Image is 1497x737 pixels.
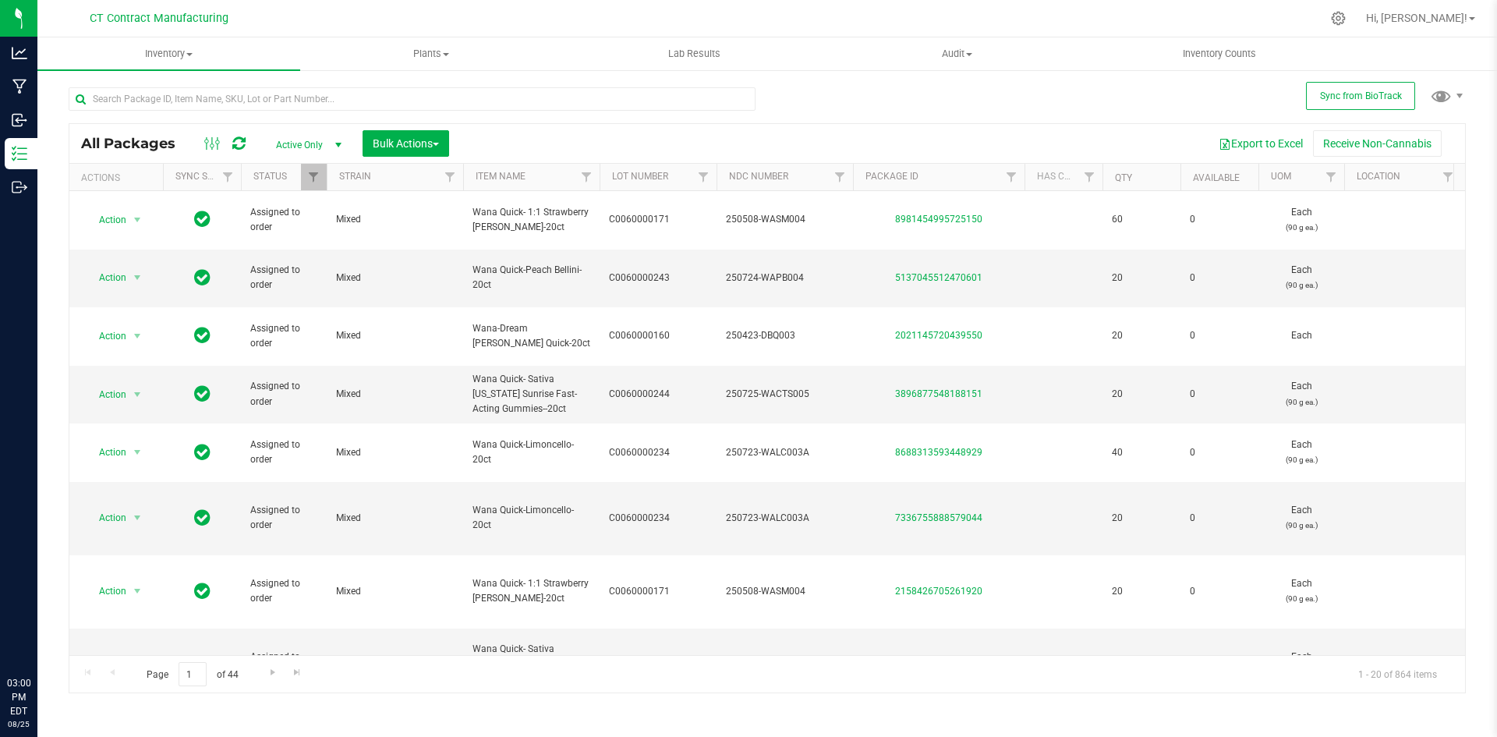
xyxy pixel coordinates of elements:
[250,650,317,679] span: Assigned to order
[1268,395,1335,409] p: (90 g ea.)
[336,511,454,526] span: Mixed
[726,445,844,460] span: 250723-WALC003A
[1271,171,1291,182] a: UOM
[128,325,147,347] span: select
[215,164,241,190] a: Filter
[472,321,590,351] span: Wana-Dream [PERSON_NAME] Quick-20ct
[250,576,317,606] span: Assigned to order
[609,584,707,599] span: C0060000171
[1268,205,1335,235] span: Each
[729,171,788,182] a: NDC Number
[250,379,317,409] span: Assigned to order
[85,209,127,231] span: Action
[1320,90,1402,101] span: Sync from BioTrack
[12,112,27,128] inline-svg: Inbound
[574,164,600,190] a: Filter
[1190,445,1249,460] span: 0
[194,324,211,346] span: In Sync
[472,372,590,417] span: Wana Quick- Sativa [US_STATE] Sunrise Fast-Acting Gummies--20ct
[999,164,1025,190] a: Filter
[1162,47,1277,61] span: Inventory Counts
[128,654,147,675] span: select
[1193,172,1240,183] a: Available
[300,37,563,70] a: Plants
[865,171,918,182] a: Package ID
[1190,584,1249,599] span: 0
[609,212,707,227] span: C0060000171
[81,135,191,152] span: All Packages
[1366,12,1467,24] span: Hi, [PERSON_NAME]!
[1268,576,1335,606] span: Each
[1112,212,1171,227] span: 60
[1268,452,1335,467] p: (90 g ea.)
[726,511,844,526] span: 250723-WALC003A
[1088,37,1351,70] a: Inventory Counts
[85,384,127,406] span: Action
[336,328,454,343] span: Mixed
[895,447,982,458] a: 8688313593448929
[726,387,844,402] span: 250725-WACTS005
[827,164,853,190] a: Filter
[363,130,449,157] button: Bulk Actions
[133,662,251,686] span: Page of 44
[85,441,127,463] span: Action
[437,164,463,190] a: Filter
[250,503,317,533] span: Assigned to order
[726,584,844,599] span: 250508-WASM004
[726,271,844,285] span: 250724-WAPB004
[194,267,211,289] span: In Sync
[476,171,526,182] a: Item Name
[128,209,147,231] span: select
[194,507,211,529] span: In Sync
[301,47,562,61] span: Plants
[895,388,982,399] a: 3896877548188151
[16,612,62,659] iframe: Resource center
[1329,11,1348,26] div: Manage settings
[609,271,707,285] span: C0060000243
[1357,171,1400,182] a: Location
[12,79,27,94] inline-svg: Manufacturing
[1268,328,1335,343] span: Each
[472,205,590,235] span: Wana Quick- 1:1 Strawberry [PERSON_NAME]-20ct
[85,325,127,347] span: Action
[1306,82,1415,110] button: Sync from BioTrack
[336,584,454,599] span: Mixed
[1115,172,1132,183] a: Qty
[472,263,590,292] span: Wana Quick-Peach Bellini-20ct
[1268,263,1335,292] span: Each
[85,507,127,529] span: Action
[194,441,211,463] span: In Sync
[336,387,454,402] span: Mixed
[194,208,211,230] span: In Sync
[194,653,211,675] span: In Sync
[1190,271,1249,285] span: 0
[261,662,284,683] a: Go to the next page
[1112,271,1171,285] span: 20
[563,37,826,70] a: Lab Results
[1112,445,1171,460] span: 40
[250,321,317,351] span: Assigned to order
[1190,212,1249,227] span: 0
[12,146,27,161] inline-svg: Inventory
[1268,503,1335,533] span: Each
[301,164,327,190] a: Filter
[1025,164,1102,191] th: Has COA
[12,45,27,61] inline-svg: Analytics
[1268,220,1335,235] p: (90 g ea.)
[85,580,127,602] span: Action
[253,171,287,182] a: Status
[128,507,147,529] span: select
[647,47,741,61] span: Lab Results
[609,445,707,460] span: C0060000234
[373,137,439,150] span: Bulk Actions
[1318,164,1344,190] a: Filter
[1190,387,1249,402] span: 0
[175,171,235,182] a: Sync Status
[472,438,590,467] span: Wana Quick-Limoncello-20ct
[1112,511,1171,526] span: 20
[85,267,127,289] span: Action
[472,503,590,533] span: Wana Quick-Limoncello-20ct
[128,580,147,602] span: select
[895,512,982,523] a: 7336755888579044
[472,642,590,687] span: Wana Quick- Sativa [US_STATE] Sunrise Fast-Acting Gummies--20ct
